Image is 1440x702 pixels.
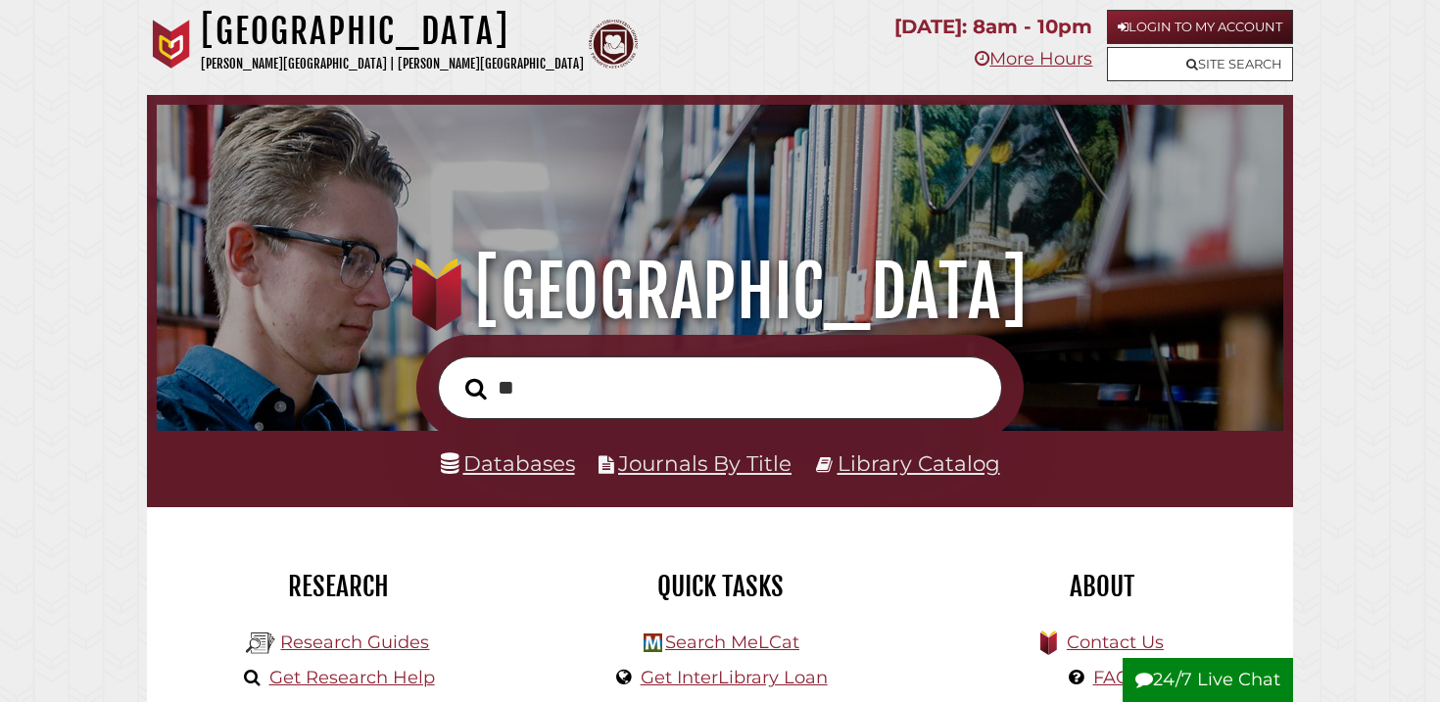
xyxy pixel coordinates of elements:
[1093,667,1139,688] a: FAQs
[465,377,487,400] i: Search
[1107,47,1293,81] a: Site Search
[1067,632,1164,653] a: Contact Us
[246,629,275,658] img: Hekman Library Logo
[589,20,638,69] img: Calvin Theological Seminary
[894,10,1092,44] p: [DATE]: 8am - 10pm
[269,667,435,688] a: Get Research Help
[280,632,429,653] a: Research Guides
[544,570,896,603] h2: Quick Tasks
[456,372,497,405] button: Search
[201,53,584,75] p: [PERSON_NAME][GEOGRAPHIC_DATA] | [PERSON_NAME][GEOGRAPHIC_DATA]
[441,450,575,476] a: Databases
[1107,10,1293,44] a: Login to My Account
[926,570,1278,603] h2: About
[641,667,828,688] a: Get InterLibrary Loan
[162,570,514,603] h2: Research
[975,48,1092,70] a: More Hours
[147,20,196,69] img: Calvin University
[201,10,584,53] h1: [GEOGRAPHIC_DATA]
[838,450,1000,476] a: Library Catalog
[178,249,1262,335] h1: [GEOGRAPHIC_DATA]
[644,633,662,652] img: Hekman Library Logo
[618,450,792,476] a: Journals By Title
[665,632,799,653] a: Search MeLCat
